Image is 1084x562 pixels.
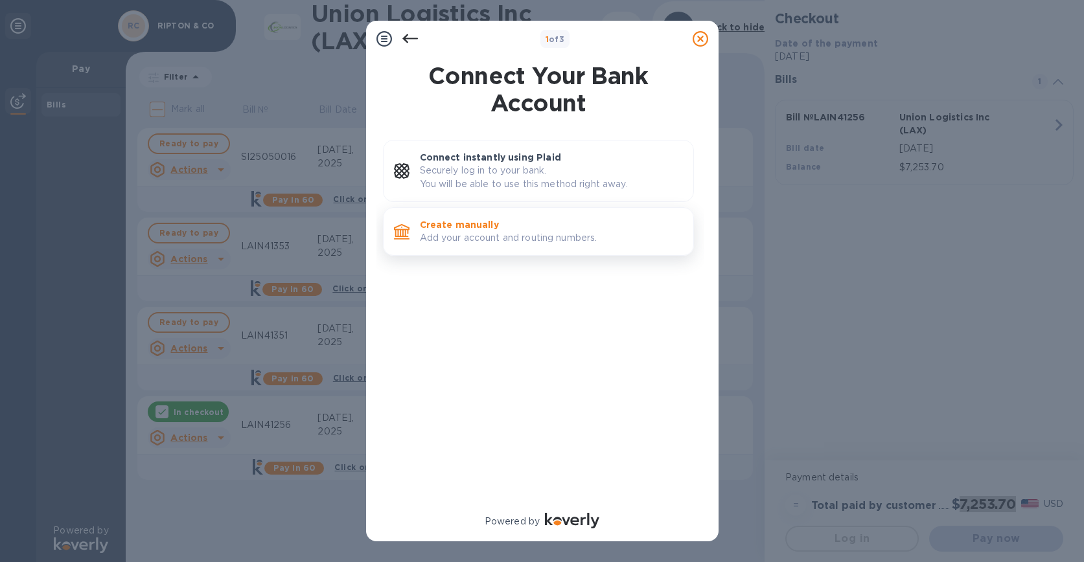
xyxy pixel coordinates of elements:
p: Powered by [485,515,540,528]
b: of 3 [546,34,565,44]
p: Add your account and routing numbers. [420,231,683,245]
h1: Connect Your Bank Account [378,62,699,117]
span: 1 [546,34,549,44]
p: Connect instantly using Plaid [420,151,683,164]
img: Logo [545,513,599,528]
p: Create manually [420,218,683,231]
p: Securely log in to your bank. You will be able to use this method right away. [420,164,683,191]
